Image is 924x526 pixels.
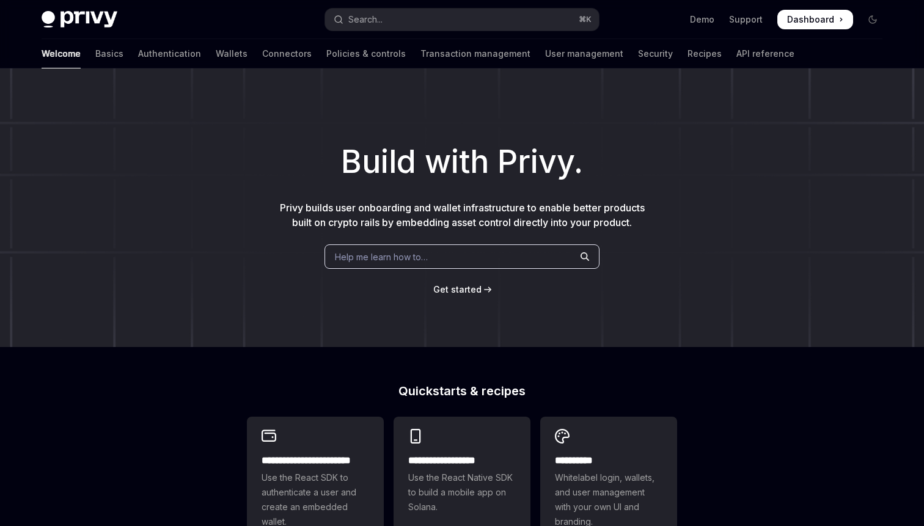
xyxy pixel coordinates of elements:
[280,202,645,228] span: Privy builds user onboarding and wallet infrastructure to enable better products built on crypto ...
[216,39,248,68] a: Wallets
[787,13,834,26] span: Dashboard
[863,10,882,29] button: Toggle dark mode
[433,283,482,296] a: Get started
[687,39,722,68] a: Recipes
[348,12,383,27] div: Search...
[247,385,677,397] h2: Quickstarts & recipes
[20,138,904,186] h1: Build with Privy.
[638,39,673,68] a: Security
[335,250,428,263] span: Help me learn how to…
[95,39,123,68] a: Basics
[545,39,623,68] a: User management
[690,13,714,26] a: Demo
[325,9,599,31] button: Open search
[579,15,592,24] span: ⌘ K
[408,470,516,514] span: Use the React Native SDK to build a mobile app on Solana.
[736,39,794,68] a: API reference
[777,10,853,29] a: Dashboard
[42,39,81,68] a: Welcome
[420,39,530,68] a: Transaction management
[433,284,482,294] span: Get started
[729,13,763,26] a: Support
[326,39,406,68] a: Policies & controls
[42,11,117,28] img: dark logo
[138,39,201,68] a: Authentication
[262,39,312,68] a: Connectors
